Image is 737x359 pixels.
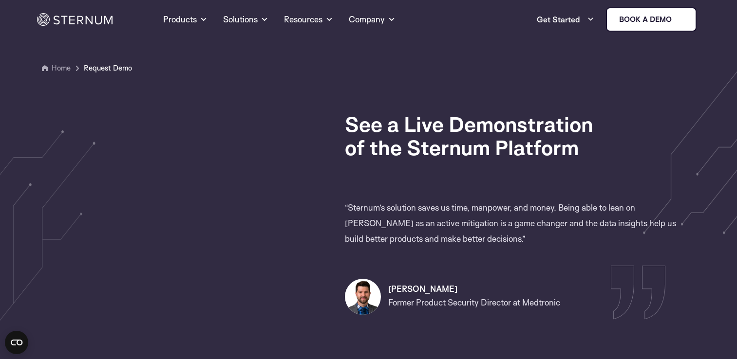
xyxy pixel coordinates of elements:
a: Solutions [223,2,268,37]
h3: [PERSON_NAME] [388,283,690,295]
a: Book a demo [606,7,697,32]
span: Request Demo [84,62,132,74]
a: Products [163,2,208,37]
a: Get Started [537,10,594,29]
p: “Sternum’s solution saves us time, manpower, and money. Being able to lean on [PERSON_NAME] as an... [345,200,690,247]
p: Former Product Security Director at Medtronic [388,295,690,310]
button: Open CMP widget [5,331,28,354]
a: Home [52,63,71,72]
a: Company [349,2,396,37]
img: sternum iot [676,16,683,23]
a: Resources [284,2,333,37]
h1: See a Live Demonstration of the Sternum Platform [345,112,690,159]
